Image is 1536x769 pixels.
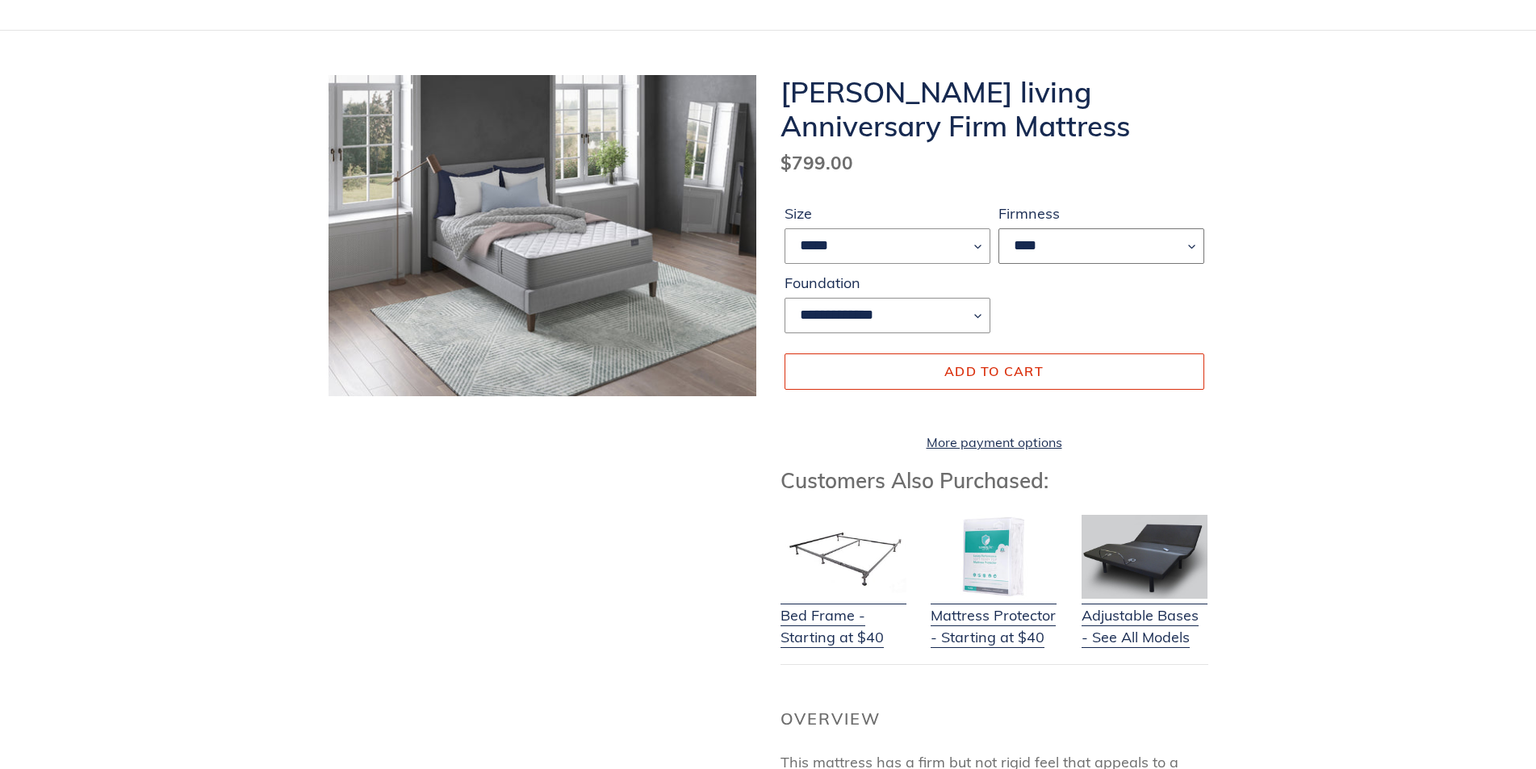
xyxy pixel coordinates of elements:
a: Adjustable Bases - See All Models [1082,584,1207,648]
a: Mattress Protector - Starting at $40 [931,584,1057,648]
img: Bed Frame [781,515,906,599]
a: Bed Frame - Starting at $40 [781,584,906,648]
label: Firmness [998,203,1204,224]
label: Size [785,203,990,224]
img: Adjustable Base [1082,515,1207,599]
label: Foundation [785,272,990,294]
img: Mattress Protector [931,515,1057,599]
h1: [PERSON_NAME] living Anniversary Firm Mattress [781,75,1208,143]
h2: Overview [781,709,1208,729]
h3: Customers Also Purchased: [781,468,1208,493]
span: Add to cart [944,363,1044,379]
span: $799.00 [781,151,853,174]
a: More payment options [785,433,1204,452]
button: Add to cart [785,353,1204,389]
